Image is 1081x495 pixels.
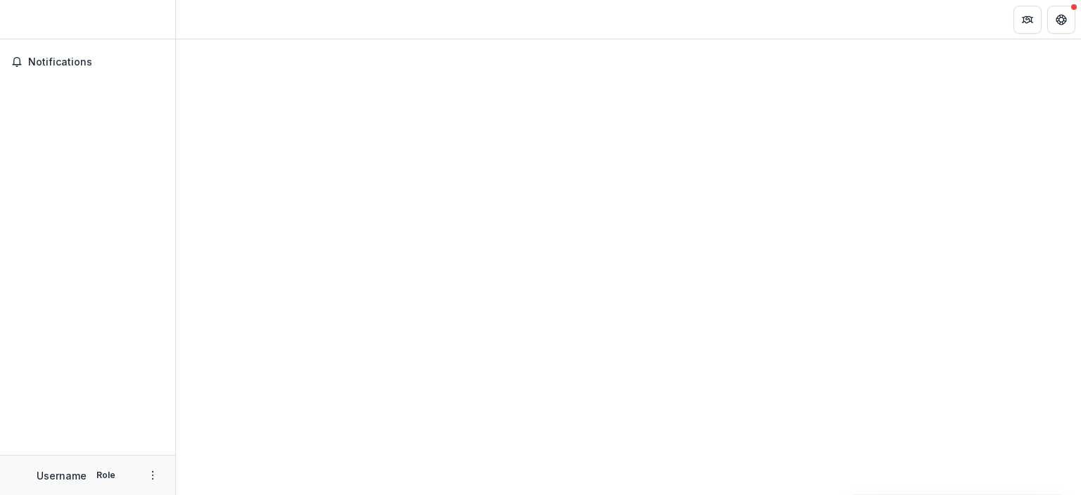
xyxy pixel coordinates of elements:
span: Notifications [28,56,164,68]
button: More [144,467,161,484]
button: Partners [1013,6,1042,34]
p: Role [92,469,120,482]
button: Get Help [1047,6,1075,34]
p: Username [37,468,87,483]
button: Notifications [6,51,170,73]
